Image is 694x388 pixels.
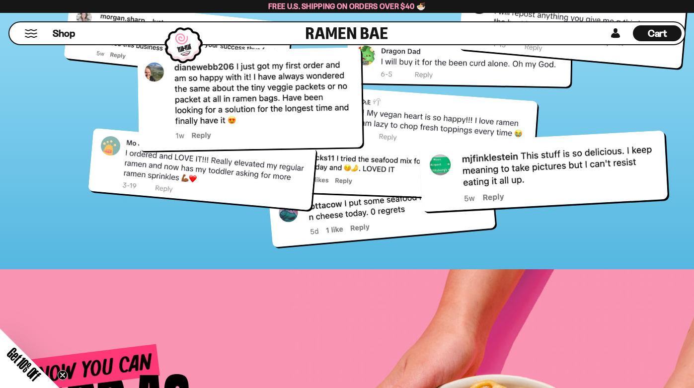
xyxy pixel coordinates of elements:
button: Close teaser [58,370,68,380]
a: Shop [53,25,75,41]
span: Cart [648,27,667,39]
span: Get 10% Off [4,345,43,384]
span: Free U.S. Shipping on Orders over $40 🍜 [268,1,426,11]
button: Mobile Menu Trigger [24,29,38,38]
span: Shop [53,27,75,40]
div: Cart [633,22,682,44]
